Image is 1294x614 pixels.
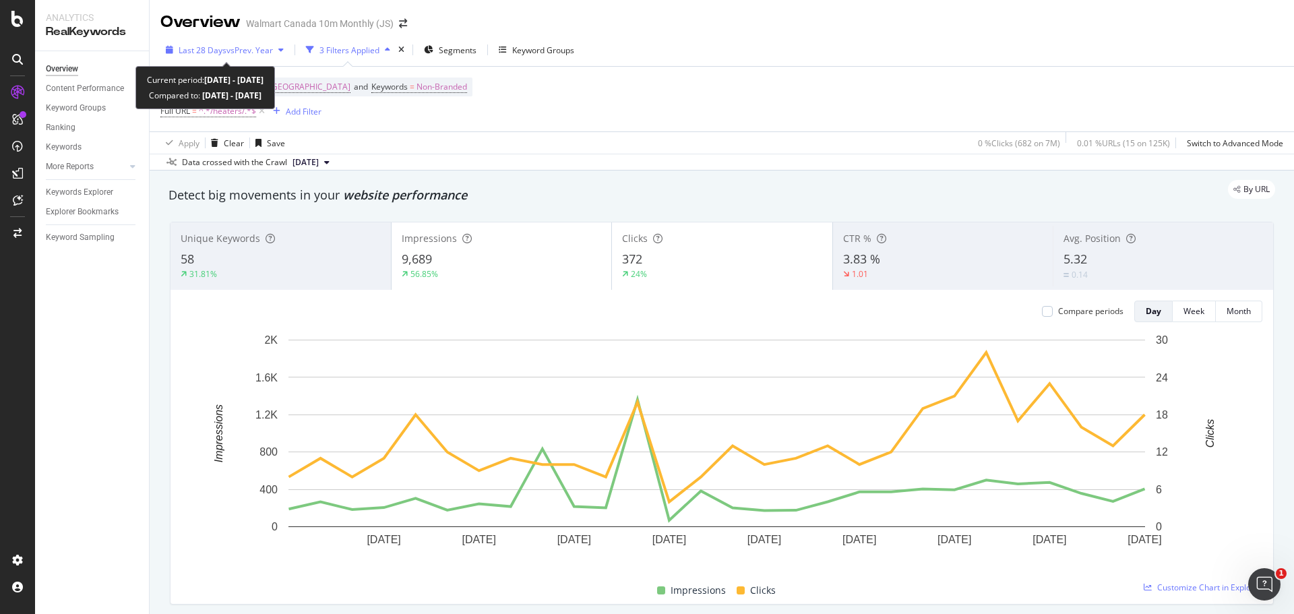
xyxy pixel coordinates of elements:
span: Clicks [750,582,776,598]
svg: A chart. [181,333,1252,567]
div: Week [1183,305,1204,317]
span: By URL [1243,185,1270,193]
span: = [192,105,197,117]
b: [DATE] - [DATE] [204,74,264,86]
a: Content Performance [46,82,140,96]
div: Save [267,137,285,149]
div: Keyword Sampling [46,231,115,245]
text: [DATE] [462,534,496,545]
span: 3.83 % [843,251,880,267]
text: 18 [1156,409,1168,421]
span: Keywords [371,81,408,92]
div: Month [1227,305,1251,317]
text: Clicks [1204,419,1216,448]
span: Avg. Position [1064,232,1121,245]
a: Explorer Bookmarks [46,205,140,219]
span: Clicks [622,232,648,245]
span: Impressions [402,232,457,245]
span: Unique Keywords [181,232,260,245]
text: 30 [1156,334,1168,346]
span: CTR % [843,232,871,245]
button: 3 Filters Applied [301,39,396,61]
a: Overview [46,62,140,76]
div: Current period: [147,72,264,88]
text: [DATE] [937,534,971,545]
text: 0 [272,521,278,532]
span: Impressions [671,582,726,598]
span: Last 28 Days [179,44,226,56]
div: Add Filter [286,106,321,117]
div: Explorer Bookmarks [46,205,119,219]
button: Week [1173,301,1216,322]
span: 9,689 [402,251,432,267]
div: Overview [46,62,78,76]
div: Keywords [46,140,82,154]
text: [DATE] [367,534,400,545]
span: = [410,81,414,92]
span: 5.32 [1064,251,1087,267]
button: Keyword Groups [493,39,580,61]
span: and [354,81,368,92]
text: [DATE] [842,534,876,545]
span: 58 [181,251,194,267]
span: ^.*/heaters/.*$ [199,102,256,121]
div: RealKeywords [46,24,138,40]
text: 1.2K [255,409,278,421]
a: Customize Chart in Explorer [1144,582,1262,593]
div: 0.01 % URLs ( 15 on 125K ) [1077,137,1170,149]
div: Keywords Explorer [46,185,113,199]
div: Ranking [46,121,75,135]
div: Analytics [46,11,138,24]
div: Content Performance [46,82,124,96]
button: Last 28 DaysvsPrev. Year [160,39,289,61]
div: Clear [224,137,244,149]
span: vs Prev. Year [226,44,273,56]
button: Clear [206,132,244,154]
a: More Reports [46,160,126,174]
button: Add Filter [268,103,321,119]
text: [DATE] [652,534,686,545]
button: Segments [419,39,482,61]
div: 0.14 [1072,269,1088,280]
div: Data crossed with the Crawl [182,156,287,168]
a: Keywords Explorer [46,185,140,199]
div: More Reports [46,160,94,174]
a: Keyword Groups [46,101,140,115]
a: Keyword Sampling [46,231,140,245]
div: 1.01 [852,268,868,280]
span: 1 [1276,568,1287,579]
text: 12 [1156,446,1168,458]
b: [DATE] - [DATE] [200,90,261,101]
button: [DATE] [287,154,335,171]
text: [DATE] [1033,534,1066,545]
span: Segments [439,44,476,56]
div: 24% [631,268,647,280]
text: 24 [1156,371,1168,383]
div: Switch to Advanced Mode [1187,137,1283,149]
div: Day [1146,305,1161,317]
text: 1.6K [255,371,278,383]
div: 3 Filters Applied [319,44,379,56]
button: Apply [160,132,199,154]
div: legacy label [1228,180,1275,199]
text: [DATE] [1128,534,1161,545]
text: Impressions [213,404,224,462]
img: Equal [1064,273,1069,277]
text: [DATE] [557,534,591,545]
iframe: Intercom live chat [1248,568,1281,601]
button: Save [250,132,285,154]
span: 372 [622,251,642,267]
text: 400 [259,484,278,495]
span: Customize Chart in Explorer [1157,582,1262,593]
div: Walmart Canada 10m Monthly (JS) [246,17,394,30]
div: arrow-right-arrow-left [399,19,407,28]
text: 0 [1156,521,1162,532]
span: Full URL [160,105,190,117]
div: 0 % Clicks ( 682 on 7M ) [978,137,1060,149]
text: 2K [264,334,278,346]
button: Switch to Advanced Mode [1181,132,1283,154]
div: times [396,43,407,57]
span: 2025 Aug. 22nd [292,156,319,168]
a: Keywords [46,140,140,154]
